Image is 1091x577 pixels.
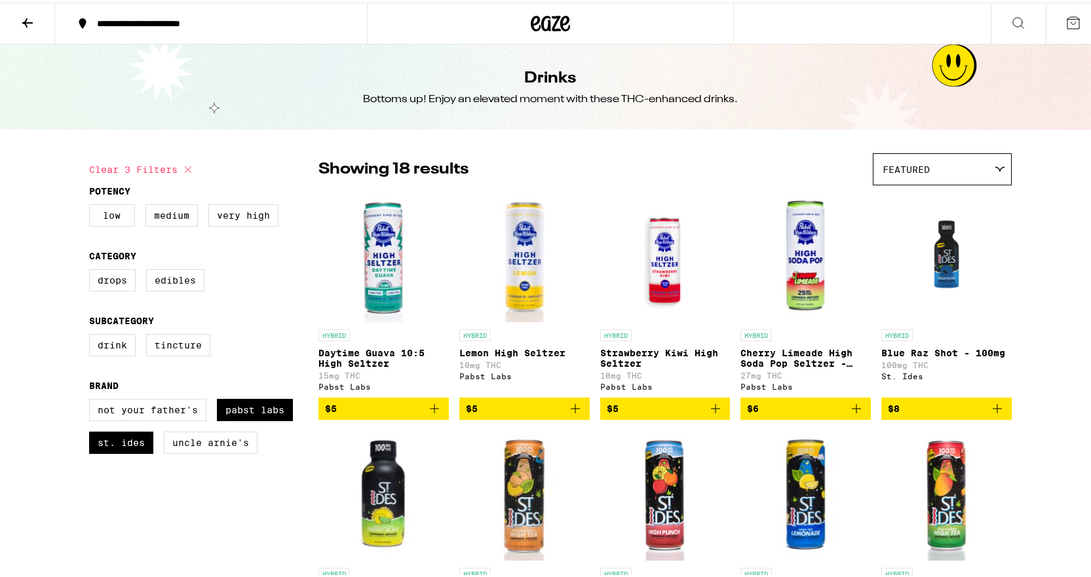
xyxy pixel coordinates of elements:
[89,248,136,259] legend: Category
[881,565,913,577] p: HYBRID
[164,429,258,451] label: Uncle Arnie's
[740,565,772,577] p: HYBRID
[318,189,449,320] img: Pabst Labs - Daytime Guava 10:5 High Seltzer
[145,202,198,224] label: Medium
[318,189,449,395] a: Open page for Daytime Guava 10:5 High Seltzer from Pabst Labs
[881,189,1012,395] a: Open page for Blue Raz Shot - 100mg from St. Ides
[740,369,871,377] p: 27mg THC
[607,401,619,411] span: $5
[881,189,1012,320] img: St. Ides - Blue Raz Shot - 100mg
[740,380,871,388] div: Pabst Labs
[881,395,1012,417] button: Add to bag
[600,380,731,388] div: Pabst Labs
[740,189,871,395] a: Open page for Cherry Limeade High Soda Pop Seltzer - 25mg from Pabst Labs
[318,380,449,388] div: Pabst Labs
[459,327,491,339] p: HYBRID
[459,358,590,367] p: 10mg THC
[89,378,119,388] legend: Brand
[459,395,590,417] button: Add to bag
[208,202,278,224] label: Very High
[363,90,738,104] div: Bottoms up! Enjoy an elevated moment with these THC-enhanced drinks.
[459,369,590,378] div: Pabst Labs
[600,565,632,577] p: HYBRID
[881,358,1012,367] p: 100mg THC
[217,396,293,419] label: Pabst Labs
[600,395,731,417] button: Add to bag
[89,151,196,183] button: Clear 3 filters
[89,267,136,289] label: Drops
[881,369,1012,378] div: St. Ides
[318,369,449,377] p: 15mg THC
[883,162,930,172] span: Featured
[600,369,731,377] p: 10mg THC
[459,189,590,320] img: Pabst Labs - Lemon High Seltzer
[318,345,449,366] p: Daytime Guava 10:5 High Seltzer
[318,565,350,577] p: HYBRID
[600,345,731,366] p: Strawberry Kiwi High Seltzer
[89,396,206,419] label: Not Your Father's
[8,9,94,20] span: Hi. Need any help?
[740,189,871,320] img: Pabst Labs - Cherry Limeade High Soda Pop Seltzer - 25mg
[740,428,871,559] img: St. Ides - Lemonade High Tea
[747,401,759,411] span: $6
[740,327,772,339] p: HYBRID
[466,401,478,411] span: $5
[89,313,154,324] legend: Subcategory
[146,331,210,354] label: Tincture
[318,156,469,178] p: Showing 18 results
[459,345,590,356] p: Lemon High Seltzer
[459,189,590,395] a: Open page for Lemon High Seltzer from Pabst Labs
[881,327,913,339] p: HYBRID
[325,401,337,411] span: $5
[89,202,135,224] label: Low
[146,267,204,289] label: Edibles
[318,327,350,339] p: HYBRID
[888,401,900,411] span: $8
[89,331,136,354] label: Drink
[318,428,449,559] img: St. Ides - Energy Blast Shot - 100mg
[89,183,130,194] legend: Potency
[740,395,871,417] button: Add to bag
[525,65,577,87] h1: Drinks
[881,428,1012,559] img: St. Ides - Maui Mango High Tea
[459,565,491,577] p: HYBRID
[881,345,1012,356] p: Blue Raz Shot - 100mg
[600,327,632,339] p: HYBRID
[459,428,590,559] img: St. Ides - Georgia Peach High Tea
[600,189,731,395] a: Open page for Strawberry Kiwi High Seltzer from Pabst Labs
[318,395,449,417] button: Add to bag
[600,189,731,320] img: Pabst Labs - Strawberry Kiwi High Seltzer
[89,429,153,451] label: St. Ides
[600,428,731,559] img: St. Ides - High Punch High Tea
[740,345,871,366] p: Cherry Limeade High Soda Pop Seltzer - 25mg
